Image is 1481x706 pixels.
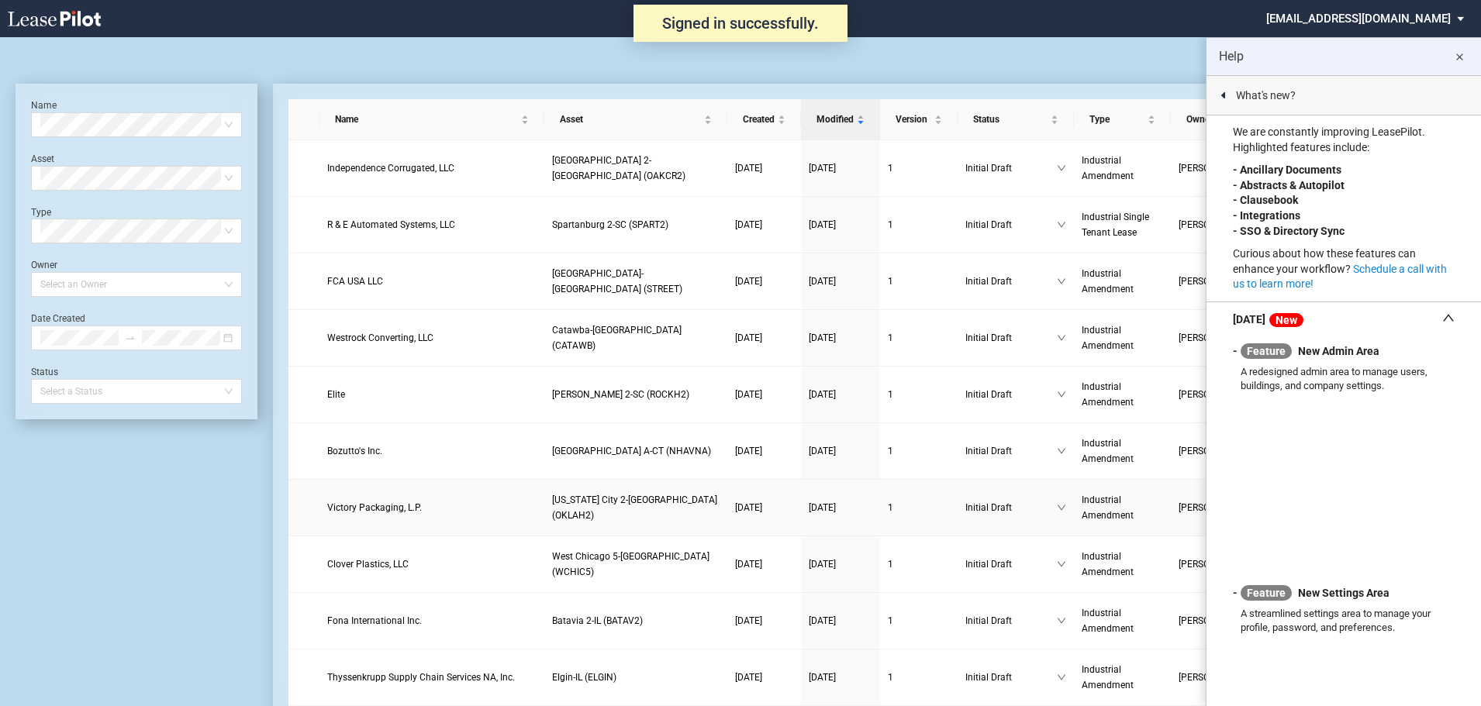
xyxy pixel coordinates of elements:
[888,330,950,346] a: 1
[552,325,682,351] span: Catawba-NC (CATAWB)
[327,556,537,572] a: Clover Plastics, LLC
[888,160,950,176] a: 1
[327,443,537,459] a: Bozutto's Inc.
[552,217,720,232] a: Spartanburg 2-SC (SPART2)
[809,502,836,513] span: [DATE]
[1179,670,1262,685] span: [PERSON_NAME]
[888,276,893,287] span: 1
[1057,616,1066,625] span: down
[1186,112,1253,127] span: Owner
[552,446,711,456] span: North Haven Building A-CT (NHAVNA)
[1082,664,1134,691] span: Industrial Amendment
[809,163,836,174] span: [DATE]
[31,207,51,218] label: Type
[735,502,762,513] span: [DATE]
[552,268,682,294] span: Streetsboro-OH (STREET)
[1082,438,1134,464] span: Industrial Amendment
[1089,112,1144,127] span: Type
[965,670,1057,685] span: Initial Draft
[1082,605,1163,636] a: Industrial Amendment
[888,500,950,515] a: 1
[1082,549,1163,580] a: Industrial Amendment
[327,274,537,289] a: FCA USA LLC
[735,446,762,456] span: [DATE]
[1082,212,1149,238] span: Industrial Single Tenant Lease
[31,313,85,324] label: Date Created
[1082,325,1134,351] span: Industrial Amendment
[965,330,1057,346] span: Initial Draft
[809,672,836,683] span: [DATE]
[327,219,455,230] span: R & E Automated Systems, LLC
[327,217,537,232] a: R & E Automated Systems, LLC
[560,112,701,127] span: Asset
[735,389,762,400] span: [DATE]
[735,556,793,572] a: [DATE]
[809,276,836,287] span: [DATE]
[31,100,57,111] label: Name
[735,615,762,626] span: [DATE]
[1082,551,1134,577] span: Industrial Amendment
[1082,209,1163,240] a: Industrial Single Tenant Lease
[888,274,950,289] a: 1
[880,99,958,140] th: Version
[965,217,1057,232] span: Initial Draft
[809,160,872,176] a: [DATE]
[965,443,1057,459] span: Initial Draft
[809,670,872,685] a: [DATE]
[1057,560,1066,569] span: down
[809,556,872,572] a: [DATE]
[552,219,668,230] span: Spartanburg 2-SC (SPART2)
[552,387,720,402] a: [PERSON_NAME] 2-SC (ROCKH2)
[125,332,136,343] span: to
[1057,333,1066,343] span: down
[1082,322,1163,353] a: Industrial Amendment
[809,500,872,515] a: [DATE]
[1082,381,1134,408] span: Industrial Amendment
[552,322,720,353] a: Catawba-[GEOGRAPHIC_DATA] (CATAWB)
[1057,390,1066,399] span: down
[1179,160,1262,176] span: [PERSON_NAME]
[973,112,1048,127] span: Status
[1179,556,1262,572] span: [PERSON_NAME]
[809,559,836,570] span: [DATE]
[735,160,793,176] a: [DATE]
[888,559,893,570] span: 1
[552,494,717,521] span: Oklahoma City 2-OK (OKLAH2)
[1082,268,1134,294] span: Industrial Amendment
[809,217,872,232] a: [DATE]
[1179,217,1262,232] span: [PERSON_NAME]
[809,330,872,346] a: [DATE]
[888,670,950,685] a: 1
[1082,153,1163,184] a: Industrial Amendment
[552,266,720,297] a: [GEOGRAPHIC_DATA]-[GEOGRAPHIC_DATA] (STREET)
[1082,662,1163,693] a: Industrial Amendment
[809,613,872,629] a: [DATE]
[888,672,893,683] span: 1
[327,672,515,683] span: Thyssenkrupp Supply Chain Services NA, Inc.
[888,217,950,232] a: 1
[31,260,57,270] label: Owner
[888,556,950,572] a: 1
[735,387,793,402] a: [DATE]
[319,99,545,140] th: Name
[735,217,793,232] a: [DATE]
[552,615,643,626] span: Batavia 2-IL (BATAV2)
[965,500,1057,515] span: Initial Draft
[735,163,762,174] span: [DATE]
[1082,492,1163,523] a: Industrial Amendment
[31,367,58,377] label: Status
[1057,164,1066,173] span: down
[1179,330,1262,346] span: [PERSON_NAME]
[544,99,727,140] th: Asset
[327,500,537,515] a: Victory Packaging, L.P.
[552,670,720,685] a: Elgin-IL (ELGIN)
[809,274,872,289] a: [DATE]
[327,387,537,402] a: Elite
[31,153,54,164] label: Asset
[1179,387,1262,402] span: [PERSON_NAME]
[1179,443,1262,459] span: [PERSON_NAME]
[735,332,762,343] span: [DATE]
[965,387,1057,402] span: Initial Draft
[327,163,454,174] span: Independence Corrugated, LLC
[801,99,880,140] th: Modified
